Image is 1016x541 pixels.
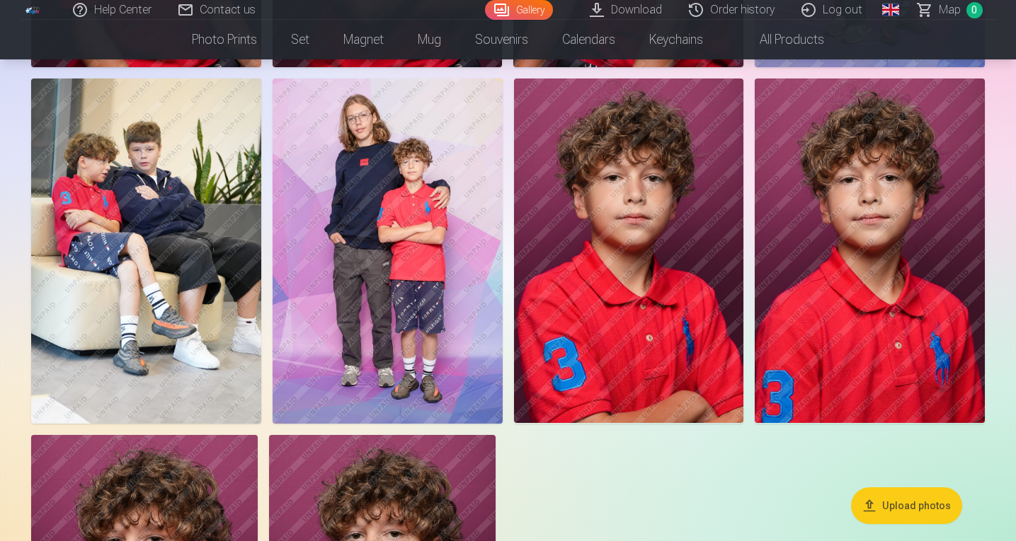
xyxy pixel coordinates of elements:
[971,4,977,16] font: 0
[760,32,824,47] font: All products
[851,487,962,524] button: Upload photos
[401,20,458,59] a: Mug
[458,20,545,59] a: Souvenirs
[882,500,951,511] font: Upload photos
[710,3,775,16] font: Order history
[611,3,662,16] font: Download
[720,20,841,59] a: All products
[192,32,257,47] font: Photo prints
[25,6,41,14] img: /fa1
[939,3,961,16] font: Map
[418,32,441,47] font: Mug
[516,4,544,16] font: Gallery
[94,3,152,16] font: Help Center
[632,20,720,59] a: Keychains
[475,32,528,47] font: Souvenirs
[649,32,703,47] font: Keychains
[326,20,401,59] a: Magnet
[175,20,274,59] a: Photo prints
[545,20,632,59] a: Calendars
[200,3,256,16] font: Contact us
[274,20,326,59] a: Set
[343,32,384,47] font: Magnet
[562,32,615,47] font: Calendars
[823,3,862,16] font: Log out
[291,32,309,47] font: Set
